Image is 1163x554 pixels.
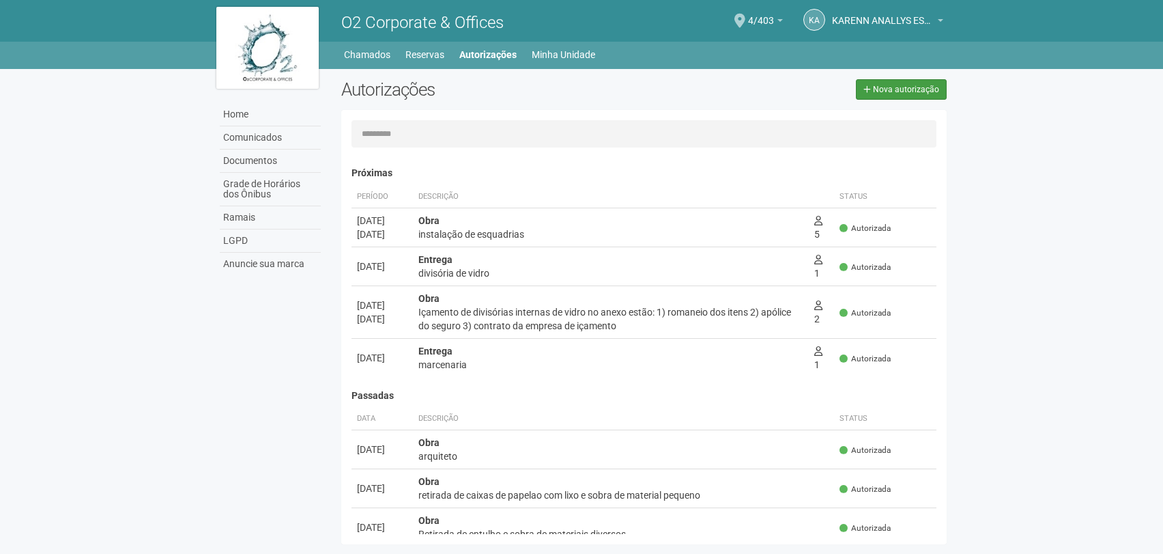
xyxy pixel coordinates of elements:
span: 1 [814,254,822,279]
div: arquiteto [418,449,829,463]
div: marcenaria [418,358,803,372]
h4: Próximas [351,168,936,178]
strong: Obra [418,515,440,526]
a: Minha Unidade [532,45,595,64]
div: divisória de vidro [418,266,803,280]
th: Status [834,186,936,208]
th: Período [351,186,413,208]
th: Descrição [413,186,809,208]
h2: Autorizações [341,79,633,100]
a: Nova autorização [856,79,947,100]
strong: Obra [418,293,440,304]
a: Autorizações [459,45,517,64]
div: [DATE] [357,227,407,241]
a: KA [803,9,825,31]
div: instalação de esquadrias [418,227,803,241]
strong: Entrega [418,254,453,265]
a: LGPD [220,230,321,253]
div: [DATE] [357,312,407,326]
span: Autorizada [839,262,891,273]
div: [DATE] [357,351,407,365]
a: Ramais [220,206,321,230]
div: [DATE] [357,521,407,534]
strong: Obra [418,437,440,448]
a: Reservas [405,45,444,64]
th: Descrição [413,408,834,430]
div: [DATE] [357,482,407,495]
span: 5 [814,215,822,240]
img: logo.jpg [216,7,319,89]
span: O2 Corporate & Offices [341,13,504,32]
div: [DATE] [357,260,407,273]
div: Retirada de entulho e sobra de materiais diversos [418,527,829,541]
a: Home [220,103,321,126]
th: Status [834,408,936,430]
span: 2 [814,300,822,324]
a: Comunicados [220,126,321,150]
span: Autorizada [839,223,891,234]
h4: Passadas [351,391,936,401]
strong: Obra [418,215,440,226]
a: Documentos [220,150,321,173]
a: Anuncie sua marca [220,253,321,275]
span: Autorizada [839,523,891,534]
a: Grade de Horários dos Ônibus [220,173,321,206]
span: 1 [814,346,822,370]
strong: Entrega [418,346,453,357]
span: Autorizada [839,484,891,495]
a: 4/403 [748,17,783,28]
span: Nova autorização [873,85,939,94]
a: KARENN ANALLYS ESTELLA [832,17,943,28]
div: [DATE] [357,299,407,312]
span: Autorizada [839,353,891,365]
span: Autorizada [839,307,891,319]
div: [DATE] [357,214,407,227]
a: Chamados [344,45,390,64]
th: Data [351,408,413,430]
div: [DATE] [357,443,407,456]
div: Içamento de divisórias internas de vidro no anexo estão: 1) romaneio dos itens 2) apólice do segu... [418,305,803,333]
strong: Obra [418,476,440,487]
span: 4/403 [748,2,774,26]
span: KARENN ANALLYS ESTELLA [832,2,934,26]
div: retirada de caixas de papelao com lixo e sobra de material pequeno [418,488,829,502]
span: Autorizada [839,445,891,456]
